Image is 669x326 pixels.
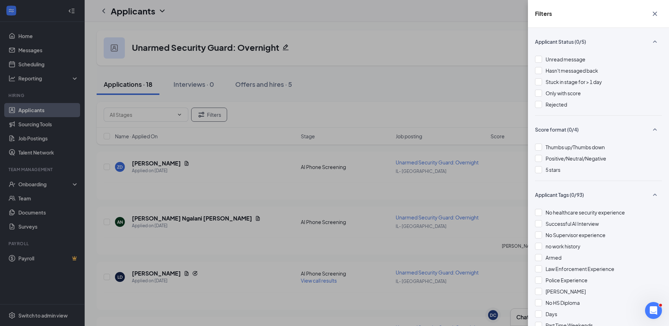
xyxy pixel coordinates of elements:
button: SmallChevronUp [648,188,662,201]
span: Only with score [546,90,581,96]
span: Law Enforcement Experience [546,266,614,272]
h5: Filters [535,10,552,18]
svg: SmallChevronUp [651,37,659,46]
button: SmallChevronUp [648,123,662,136]
span: Positive/Neutral/Negative [546,155,606,162]
span: Armed [546,254,561,261]
span: Rejected [546,101,567,108]
button: SmallChevronUp [648,35,662,48]
span: Applicant Tags (0/93) [535,191,584,198]
span: Thumbs up/Thumbs down [546,144,605,150]
span: Police Experience [546,277,588,283]
span: Successful AI Interview [546,221,599,227]
span: Hasn't messaged back [546,67,598,74]
button: Cross [648,7,662,20]
svg: SmallChevronUp [651,191,659,199]
span: [PERSON_NAME] [546,288,586,295]
span: No Supervisor experience [546,232,606,238]
iframe: Intercom live chat [645,302,662,319]
span: Applicant Status (0/5) [535,38,586,45]
span: no work history [546,243,580,249]
span: Unread message [546,56,585,62]
span: Days [546,311,557,317]
span: Score format (0/4) [535,126,579,133]
span: Stuck in stage for > 1 day [546,79,602,85]
svg: Cross [651,10,659,18]
svg: SmallChevronUp [651,125,659,134]
span: No HS Diploma [546,300,580,306]
span: 5 stars [546,167,560,173]
span: No healthcare security experience [546,209,625,216]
